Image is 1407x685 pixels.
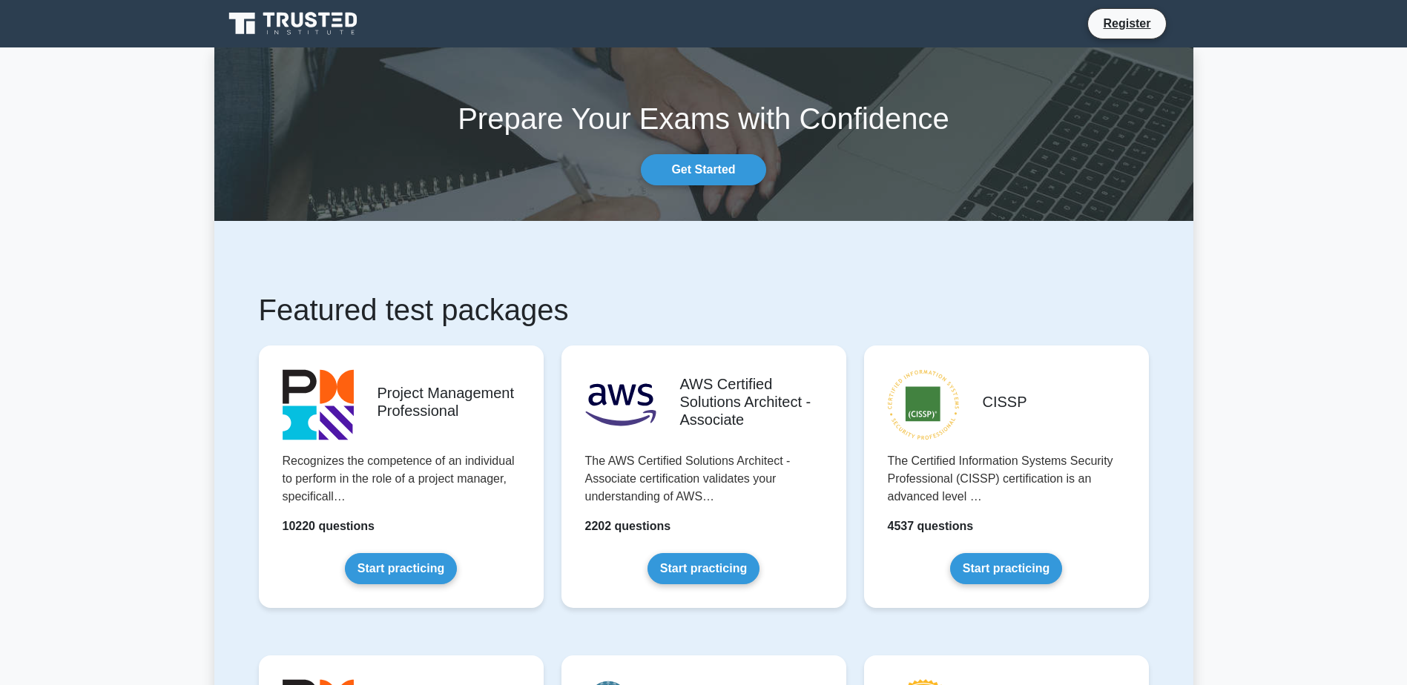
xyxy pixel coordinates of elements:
h1: Featured test packages [259,292,1149,328]
a: Register [1094,14,1159,33]
a: Start practicing [345,553,457,584]
a: Start practicing [648,553,759,584]
a: Start practicing [950,553,1062,584]
h1: Prepare Your Exams with Confidence [214,101,1193,136]
a: Get Started [641,154,765,185]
